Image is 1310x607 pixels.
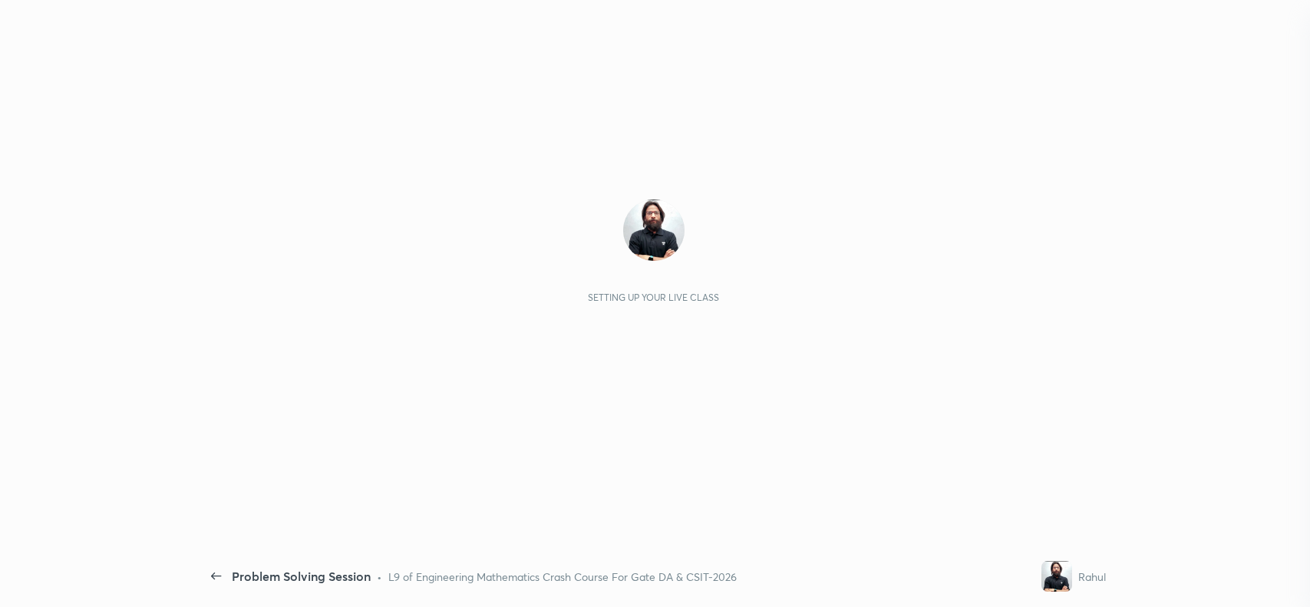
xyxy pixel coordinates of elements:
img: e00dc300a4f7444a955e410797683dbd.jpg [623,200,685,261]
div: Problem Solving Session [232,567,371,586]
div: Rahul [1078,569,1106,585]
div: L9 of Engineering Mathematics Crash Course For Gate DA & CSIT-2026 [388,569,737,585]
div: Setting up your live class [588,292,719,303]
div: • [377,569,382,585]
img: e00dc300a4f7444a955e410797683dbd.jpg [1041,561,1072,592]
